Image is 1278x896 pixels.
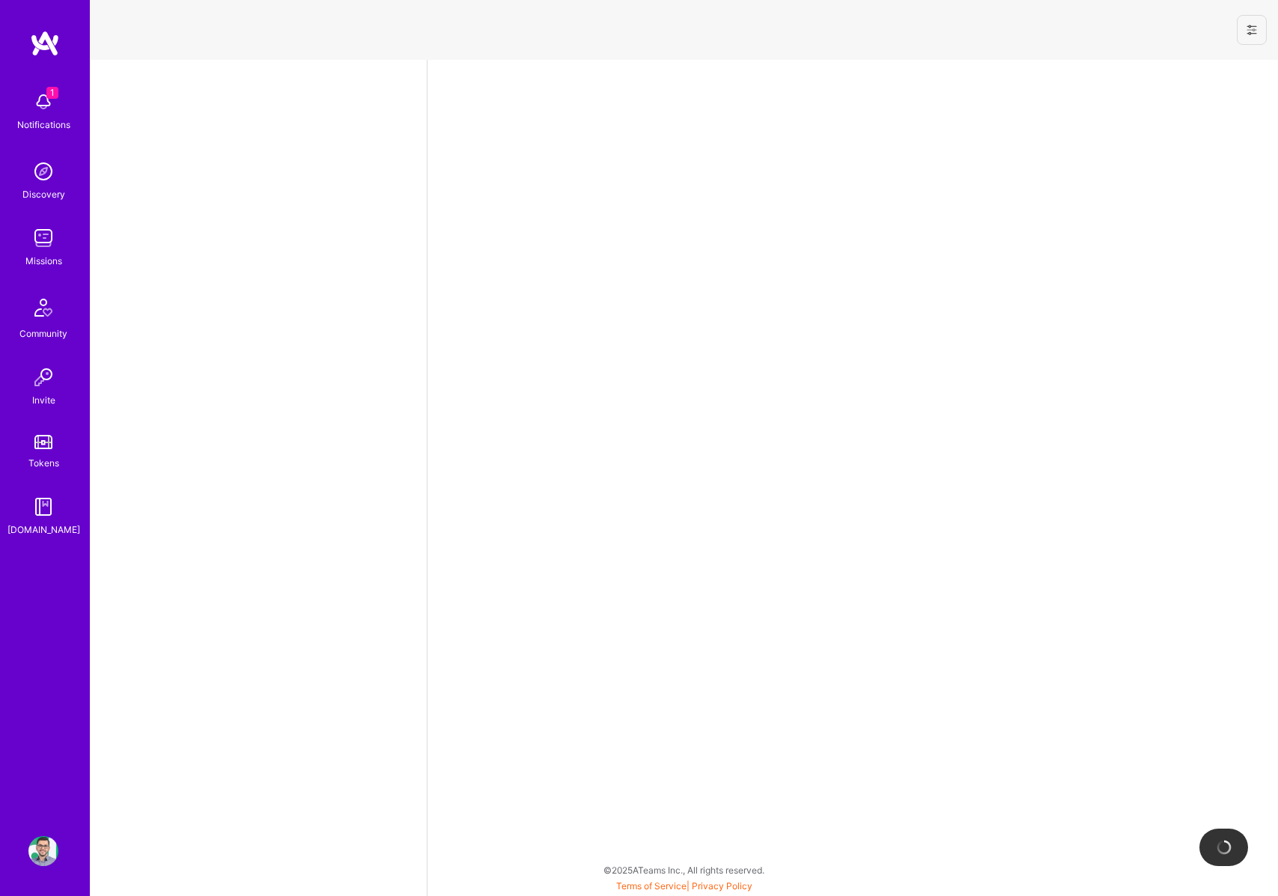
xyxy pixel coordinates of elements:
[28,455,59,471] div: Tokens
[28,836,58,866] img: User Avatar
[1217,840,1232,855] img: loading
[28,156,58,186] img: discovery
[28,87,58,117] img: bell
[25,836,62,866] a: User Avatar
[28,223,58,253] img: teamwork
[19,326,67,341] div: Community
[46,87,58,99] span: 1
[17,117,70,132] div: Notifications
[28,362,58,392] img: Invite
[30,30,60,57] img: logo
[25,290,61,326] img: Community
[90,851,1278,889] div: © 2025 ATeams Inc., All rights reserved.
[32,392,55,408] div: Invite
[616,880,687,892] a: Terms of Service
[616,880,752,892] span: |
[25,253,62,269] div: Missions
[34,435,52,449] img: tokens
[7,522,80,537] div: [DOMAIN_NAME]
[28,492,58,522] img: guide book
[22,186,65,202] div: Discovery
[692,880,752,892] a: Privacy Policy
